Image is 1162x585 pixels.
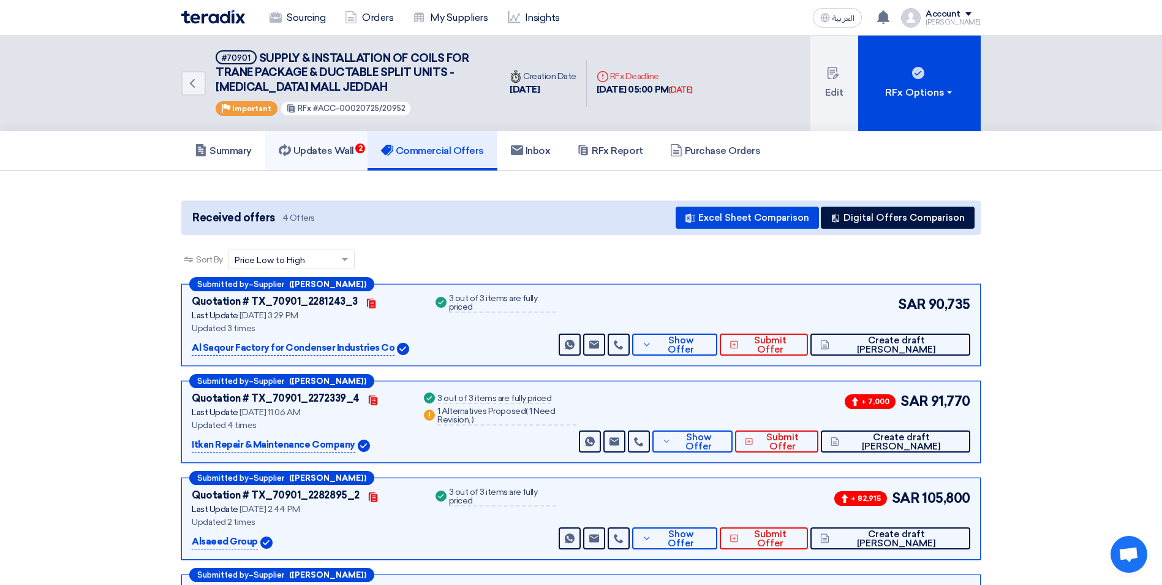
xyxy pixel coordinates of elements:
span: SUPPLY & INSTALLATION OF COILS FOR TRANE PACKAGE & DUCTABLE SPLIT UNITS - [MEDICAL_DATA] MALL JEDDAH [216,52,469,94]
b: ([PERSON_NAME]) [289,474,366,482]
div: Creation Date [510,70,576,83]
div: Quotation # TX_70901_2272339_4 [192,391,360,406]
h5: Commercial Offers [381,145,484,157]
a: RFx Report [564,131,656,170]
h5: RFx Report [577,145,643,157]
span: RFx [298,104,311,113]
span: 2 [355,143,365,153]
button: Create draft [PERSON_NAME] [810,527,970,549]
a: Updates Wall2 [265,131,368,170]
button: Show Offer [632,527,717,549]
span: [DATE] 2:44 PM [240,504,300,514]
button: Show Offer [632,334,717,356]
span: 105,800 [922,488,970,508]
span: Last Update [192,310,238,321]
span: Show Offer [655,336,708,354]
div: [DATE] [510,83,576,97]
span: SAR [898,294,926,315]
button: العربية [813,8,862,28]
span: ) [472,415,474,425]
span: Price Low to High [235,254,305,267]
div: 3 out of 3 items are fully priced [449,488,556,507]
a: Inbox [497,131,564,170]
span: + 7,000 [845,394,896,409]
a: Open chat [1111,536,1147,573]
span: Submitted by [197,571,249,579]
div: 3 out of 3 items are fully priced [449,294,556,313]
div: Updated 3 times [192,322,418,335]
h5: Inbox [511,145,551,157]
button: Create draft [PERSON_NAME] [810,334,970,356]
div: RFx Deadline [597,70,693,83]
button: Edit [810,36,858,131]
div: – [189,568,374,582]
button: Excel Sheet Comparison [676,207,819,229]
span: العربية [832,14,855,23]
span: 90,735 [929,294,970,315]
div: Quotation # TX_70901_2281243_3 [192,294,358,309]
p: Itkan Repair & Maintenance Company [192,438,355,453]
span: Supplier [254,377,284,385]
div: – [189,277,374,291]
span: Show Offer [674,433,723,451]
button: RFx Options [858,36,981,131]
span: Submit Offer [742,530,798,548]
div: [DATE] [669,84,693,96]
h5: Summary [195,145,252,157]
img: profile_test.png [901,8,921,28]
button: Submit Offer [720,527,808,549]
span: [DATE] 11:06 AM [240,407,300,418]
h5: Purchase Orders [670,145,761,157]
div: Account [926,9,960,20]
span: SAR [900,391,929,411]
span: Last Update [192,504,238,514]
a: Commercial Offers [368,131,497,170]
img: Verified Account [358,440,370,452]
button: Submit Offer [735,430,818,453]
a: My Suppliers [403,4,497,31]
span: Supplier [254,571,284,579]
div: Quotation # TX_70901_2282895_2 [192,488,360,503]
button: Submit Offer [720,334,808,356]
b: ([PERSON_NAME]) [289,377,366,385]
p: Al Saqour Factory for Condenser Industries Co [192,341,394,356]
h5: SUPPLY & INSTALLATION OF COILS FOR TRANE PACKAGE & DUCTABLE SPLIT UNITS - YASMIN MALL JEDDAH [216,50,485,94]
div: Updated 2 times [192,516,418,529]
span: Create draft [PERSON_NAME] [832,336,960,354]
div: [DATE] 05:00 PM [597,83,693,97]
a: Insights [498,4,570,31]
span: [DATE] 3:29 PM [240,310,298,321]
img: Verified Account [397,343,409,355]
span: Submitted by [197,474,249,482]
span: Create draft [PERSON_NAME] [832,530,960,548]
div: [PERSON_NAME] [926,19,981,26]
div: – [189,374,374,388]
a: Sourcing [260,4,335,31]
b: ([PERSON_NAME]) [289,571,366,579]
div: RFx Options [885,85,954,100]
span: #ACC-00020725/20952 [313,104,406,113]
a: Orders [335,4,403,31]
span: 1 Need Revision, [437,406,555,425]
button: Digital Offers Comparison [821,207,975,229]
span: 4 Offers [282,212,315,224]
span: 91,770 [931,391,970,411]
span: Submitted by [197,280,249,288]
a: Purchase Orders [657,131,774,170]
span: SAR [892,488,920,508]
span: Submit Offer [742,336,798,354]
div: 1 Alternatives Proposed [437,407,576,426]
div: 3 out of 3 items are fully priced [437,394,551,404]
span: Last Update [192,407,238,418]
span: Create draft [PERSON_NAME] [842,433,960,451]
span: Received offers [192,210,275,226]
b: ([PERSON_NAME]) [289,280,366,288]
img: Teradix logo [181,10,245,24]
button: Show Offer [652,430,733,453]
button: Create draft [PERSON_NAME] [821,430,970,453]
span: ( [526,406,528,416]
img: Verified Account [260,537,273,549]
span: Show Offer [655,530,708,548]
h5: Updates Wall [279,145,354,157]
span: Supplier [254,474,284,482]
